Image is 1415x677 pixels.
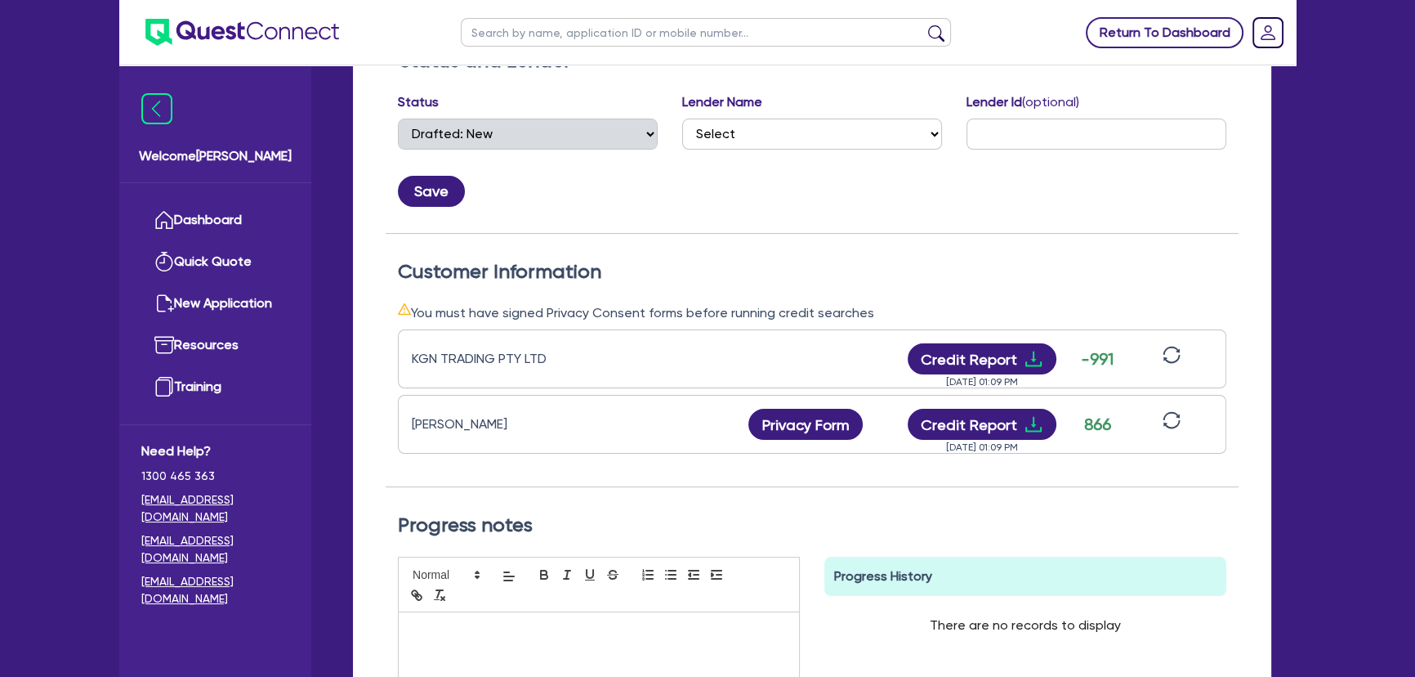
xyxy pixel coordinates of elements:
span: warning [398,303,411,316]
a: Return To Dashboard [1086,17,1243,48]
a: Quick Quote [141,241,289,283]
img: new-application [154,294,174,313]
div: There are no records to display [910,596,1140,655]
div: Progress History [824,557,1226,596]
button: sync [1158,345,1185,374]
img: icon-menu-close [141,93,172,124]
span: 1300 465 363 [141,468,289,485]
span: Welcome [PERSON_NAME] [139,146,292,166]
img: quest-connect-logo-blue [145,19,339,46]
input: Search by name, application ID or mobile number... [461,18,951,47]
label: Lender Name [682,92,762,112]
span: sync [1163,411,1181,429]
div: KGN TRADING PTY LTD [412,349,616,369]
img: resources [154,335,174,355]
label: Lender Id [966,92,1079,112]
span: Need Help? [141,442,289,461]
a: New Application [141,283,289,325]
label: Status [398,92,439,112]
a: Dropdown toggle [1247,11,1289,54]
h2: Customer Information [398,260,1226,284]
div: 866 [1077,412,1118,437]
button: Save [398,176,465,207]
span: (optional) [1022,94,1079,110]
a: [EMAIL_ADDRESS][DOMAIN_NAME] [141,532,289,567]
a: Dashboard [141,200,289,241]
span: sync [1163,346,1181,364]
a: [EMAIL_ADDRESS][DOMAIN_NAME] [141,491,289,526]
button: Credit Reportdownload [908,409,1057,440]
a: Training [141,366,289,408]
div: [PERSON_NAME] [412,415,616,434]
div: -991 [1077,347,1118,371]
a: Resources [141,325,289,366]
button: Credit Reportdownload [908,343,1057,374]
h2: Progress notes [398,513,1226,537]
button: Privacy Form [748,409,863,440]
div: You must have signed Privacy Consent forms before running credit searches [398,303,1226,323]
img: quick-quote [154,252,174,271]
button: sync [1158,410,1185,439]
span: download [1024,415,1043,434]
a: [EMAIL_ADDRESS][DOMAIN_NAME] [141,573,289,608]
img: training [154,377,174,397]
span: download [1024,349,1043,369]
